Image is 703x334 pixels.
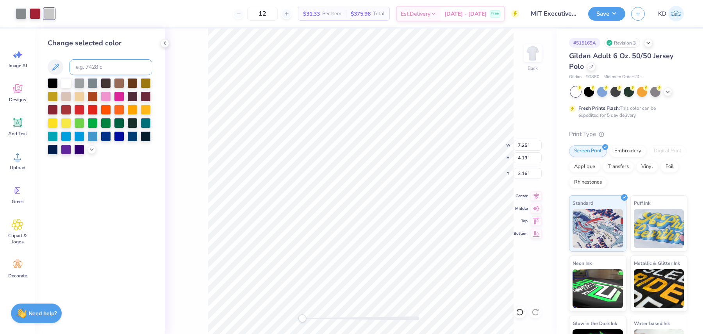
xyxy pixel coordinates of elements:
[70,59,152,75] input: e.g. 7428 c
[491,11,499,16] span: Free
[9,63,27,69] span: Image AI
[8,273,27,279] span: Decorate
[573,269,623,308] img: Neon Ink
[573,199,593,207] span: Standard
[303,10,320,18] span: $31.33
[5,232,30,245] span: Clipart & logos
[12,198,24,205] span: Greek
[525,6,582,21] input: Untitled Design
[48,38,152,48] div: Change selected color
[528,65,538,72] div: Back
[569,161,600,173] div: Applique
[634,319,670,327] span: Water based Ink
[569,38,600,48] div: # 515169A
[655,6,687,21] a: KD
[514,230,528,237] span: Bottom
[525,45,541,61] img: Back
[9,96,26,103] span: Designs
[634,269,684,308] img: Metallic & Glitter Ink
[588,7,625,21] button: Save
[668,6,684,21] img: Karen Danielle Caguimbay
[609,145,646,157] div: Embroidery
[10,164,25,171] span: Upload
[636,161,658,173] div: Vinyl
[604,38,640,48] div: Revision 3
[634,259,680,267] span: Metallic & Glitter Ink
[298,314,306,322] div: Accessibility label
[578,105,674,119] div: This color can be expedited for 5 day delivery.
[514,218,528,224] span: Top
[578,105,620,111] strong: Fresh Prints Flash:
[514,193,528,199] span: Center
[634,199,650,207] span: Puff Ink
[585,74,600,80] span: # G880
[658,9,666,18] span: KD
[351,10,371,18] span: $375.96
[569,74,582,80] span: Gildan
[373,10,385,18] span: Total
[247,7,278,21] input: – –
[569,145,607,157] div: Screen Print
[603,161,634,173] div: Transfers
[603,74,642,80] span: Minimum Order: 24 +
[573,259,592,267] span: Neon Ink
[569,177,607,188] div: Rhinestones
[444,10,487,18] span: [DATE] - [DATE]
[573,319,617,327] span: Glow in the Dark Ink
[29,310,57,317] strong: Need help?
[649,145,687,157] div: Digital Print
[569,51,673,71] span: Gildan Adult 6 Oz. 50/50 Jersey Polo
[514,205,528,212] span: Middle
[401,10,430,18] span: Est. Delivery
[569,130,687,139] div: Print Type
[322,10,341,18] span: Per Item
[573,209,623,248] img: Standard
[634,209,684,248] img: Puff Ink
[8,130,27,137] span: Add Text
[660,161,679,173] div: Foil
